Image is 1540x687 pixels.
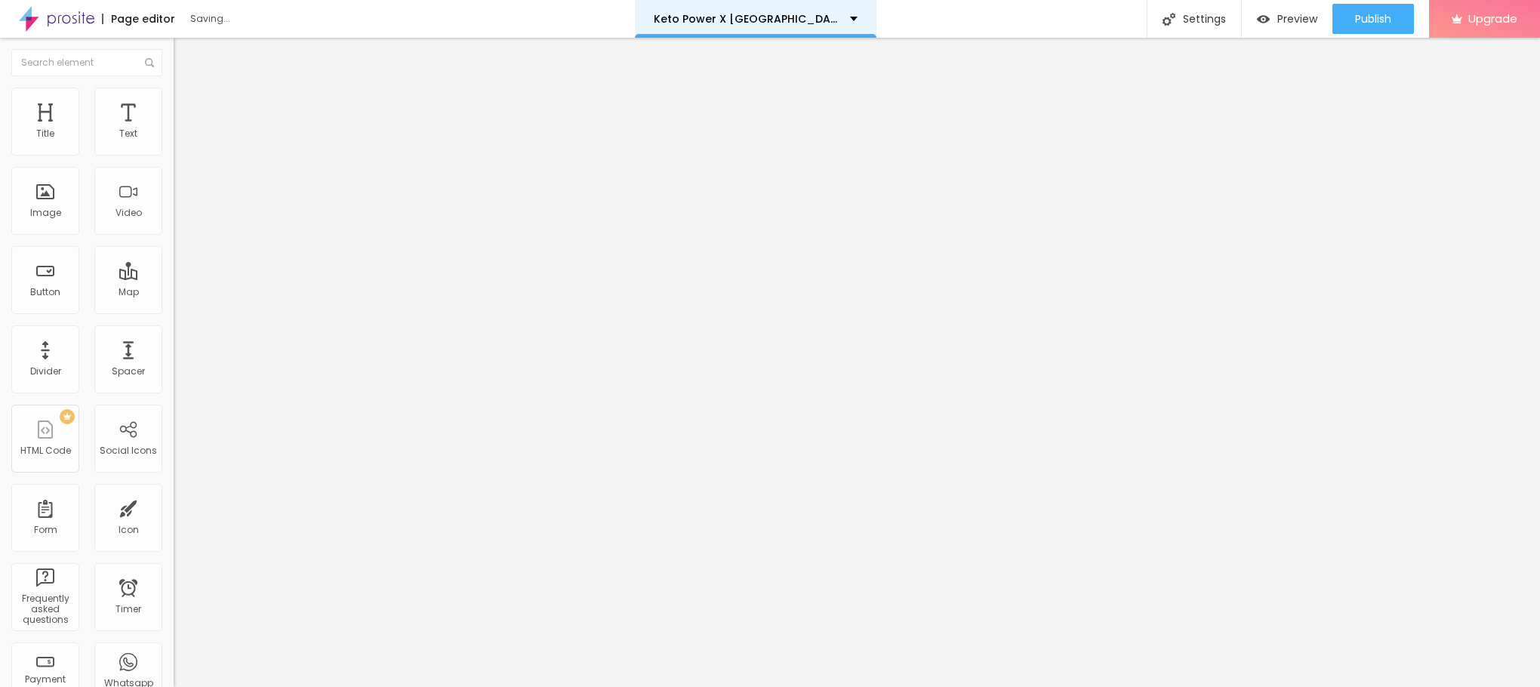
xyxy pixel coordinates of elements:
[30,366,61,377] div: Divider
[115,208,142,218] div: Video
[30,208,61,218] div: Image
[190,14,364,23] div: Saving...
[112,366,145,377] div: Spacer
[119,128,137,139] div: Text
[100,445,157,456] div: Social Icons
[145,58,154,67] img: Icone
[36,128,54,139] div: Title
[15,593,75,626] div: Frequently asked questions
[11,49,162,76] input: Search element
[1355,13,1391,25] span: Publish
[654,14,839,24] p: Keto Power X [GEOGRAPHIC_DATA]
[102,14,175,24] div: Page editor
[1242,4,1332,34] button: Preview
[1257,13,1270,26] img: view-1.svg
[174,38,1540,687] iframe: Editor
[1277,13,1317,25] span: Preview
[30,287,60,297] div: Button
[1468,12,1517,25] span: Upgrade
[119,287,139,297] div: Map
[119,525,139,535] div: Icon
[1163,13,1175,26] img: Icone
[34,525,57,535] div: Form
[115,604,141,615] div: Timer
[1332,4,1414,34] button: Publish
[20,445,71,456] div: HTML Code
